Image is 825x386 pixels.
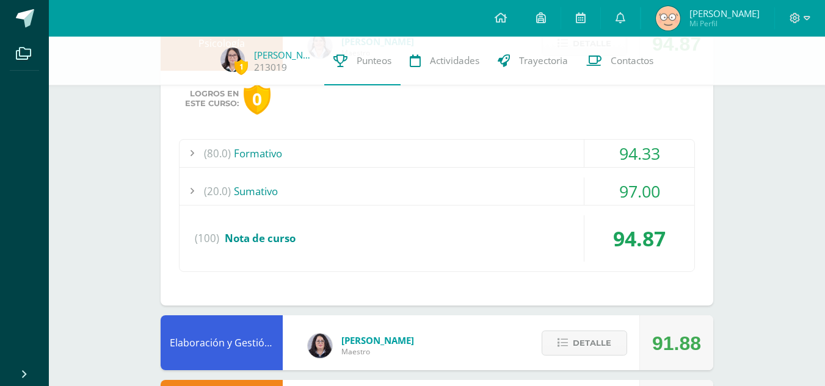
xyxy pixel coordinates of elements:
[204,177,231,205] span: (20.0)
[308,334,332,358] img: f270ddb0ea09d79bf84e45c6680ec463.png
[204,140,231,167] span: (80.0)
[584,177,694,205] div: 97.00
[689,18,760,29] span: Mi Perfil
[577,37,663,85] a: Contactos
[573,332,611,354] span: Detalle
[324,37,401,85] a: Punteos
[180,177,694,205] div: Sumativo
[225,231,296,245] span: Nota de curso
[656,6,680,30] img: 667098a006267a6223603c07e56c782e.png
[234,59,248,74] span: 1
[519,54,568,67] span: Trayectoria
[254,61,287,74] a: 213019
[401,37,489,85] a: Actividades
[584,140,694,167] div: 94.33
[195,215,219,262] span: (100)
[341,346,414,357] span: Maestro
[357,54,391,67] span: Punteos
[611,54,653,67] span: Contactos
[254,49,315,61] a: [PERSON_NAME]
[220,48,245,72] img: 07f72299047296dc8baa6628d0fb2535.png
[489,37,577,85] a: Trayectoria
[689,7,760,20] span: [PERSON_NAME]
[180,140,694,167] div: Formativo
[542,331,627,356] button: Detalle
[244,84,271,115] div: 0
[185,89,239,109] span: Logros en este curso:
[430,54,479,67] span: Actividades
[652,316,701,371] div: 91.88
[584,215,694,262] div: 94.87
[161,315,283,370] div: Elaboración y Gestión de Proyectos
[341,334,414,346] span: [PERSON_NAME]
